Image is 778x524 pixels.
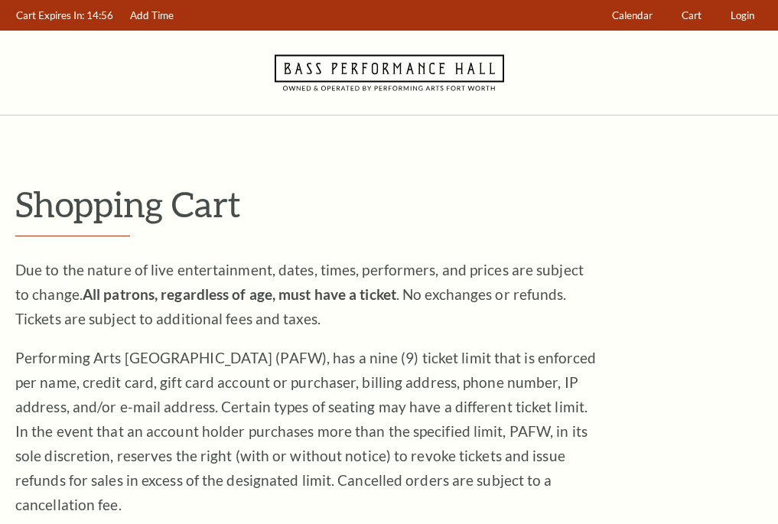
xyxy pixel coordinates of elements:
[83,285,396,303] strong: All patrons, regardless of age, must have a ticket
[675,1,709,31] a: Cart
[731,9,754,21] span: Login
[86,9,113,21] span: 14:56
[15,261,584,327] span: Due to the nature of live entertainment, dates, times, performers, and prices are subject to chan...
[682,9,702,21] span: Cart
[612,9,653,21] span: Calendar
[15,184,763,223] p: Shopping Cart
[605,1,660,31] a: Calendar
[15,346,597,517] p: Performing Arts [GEOGRAPHIC_DATA] (PAFW), has a nine (9) ticket limit that is enforced per name, ...
[724,1,762,31] a: Login
[16,9,84,21] span: Cart Expires In:
[123,1,181,31] a: Add Time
